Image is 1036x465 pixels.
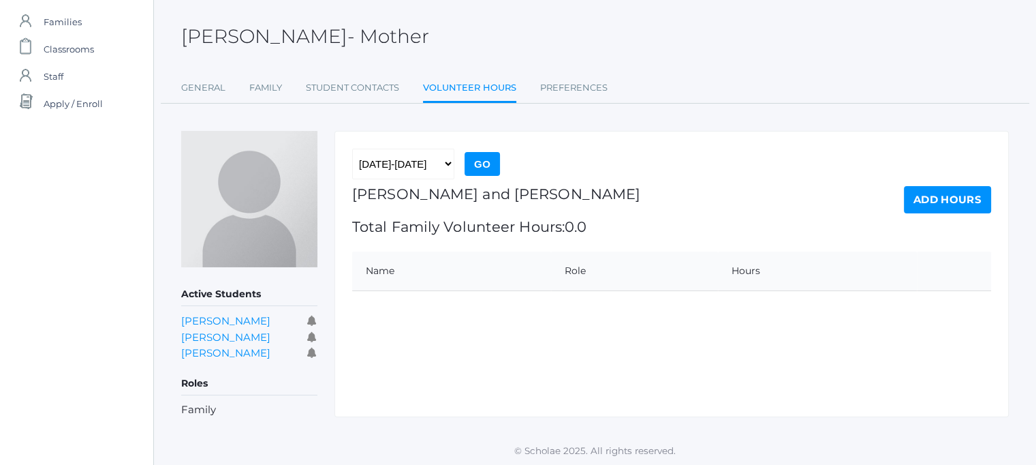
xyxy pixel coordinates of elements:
[306,74,399,102] a: Student Contacts
[718,252,917,291] th: Hours
[307,348,317,358] i: Receives communications for this student
[44,90,103,117] span: Apply / Enroll
[181,131,317,267] img: Kate Gregg
[249,74,282,102] a: Family
[423,74,516,104] a: Volunteer Hours
[352,252,551,291] th: Name
[181,74,225,102] a: General
[551,252,717,291] th: Role
[307,316,317,326] i: Receives communications for this student
[181,372,317,395] h5: Roles
[181,283,317,306] h5: Active Students
[181,331,270,344] a: [PERSON_NAME]
[181,402,317,418] li: Family
[352,219,640,235] h1: Total Family Volunteer Hours:
[540,74,608,102] a: Preferences
[307,332,317,342] i: Receives communications for this student
[44,35,94,63] span: Classrooms
[352,186,640,202] h1: [PERSON_NAME] and [PERSON_NAME]
[154,444,1036,457] p: © Scholae 2025. All rights reserved.
[565,218,586,235] span: 0.0
[347,25,429,48] span: - Mother
[904,186,991,213] a: Add Hours
[181,346,270,359] a: [PERSON_NAME]
[181,314,270,327] a: [PERSON_NAME]
[44,63,63,90] span: Staff
[44,8,82,35] span: Families
[181,26,429,47] h2: [PERSON_NAME]
[465,152,500,176] input: Go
